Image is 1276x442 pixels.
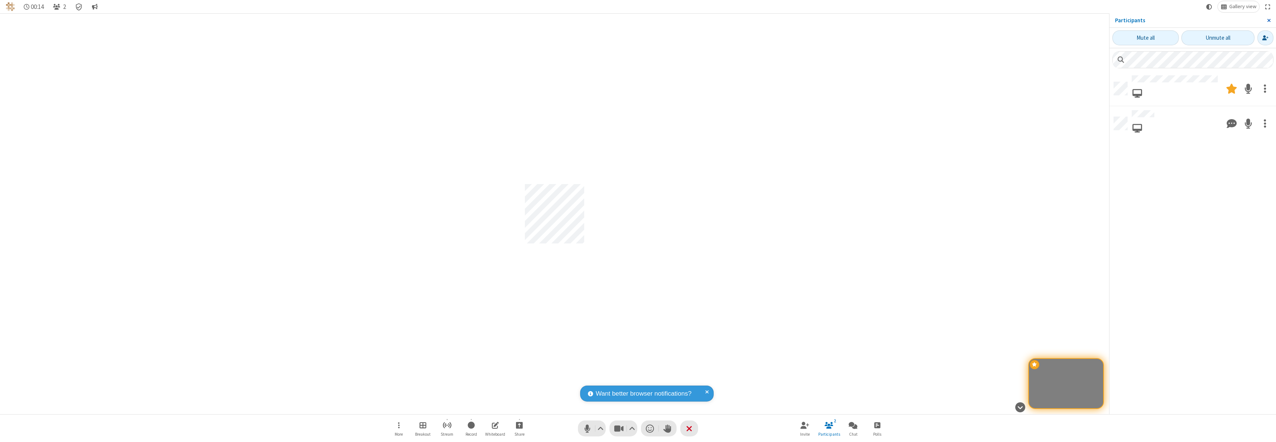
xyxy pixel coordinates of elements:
button: Raise hand [659,420,677,436]
span: Record [466,432,477,436]
button: Joined via web browser [1132,120,1143,137]
button: Audio settings [596,420,606,436]
button: Using system theme [1203,1,1215,12]
button: Close participant list [818,418,840,439]
button: Video setting [627,420,637,436]
button: Close participant list [50,1,69,12]
span: Stream [441,432,453,436]
span: Breakout [415,432,431,436]
span: Invite [800,432,810,436]
button: Start recording [460,418,482,439]
span: Want better browser notifications? [596,389,691,399]
button: Unmute all [1181,30,1254,45]
button: Open shared whiteboard [484,418,506,439]
button: Open poll [866,418,888,439]
button: Open chat [842,418,864,439]
button: Joined via web browser [1132,85,1143,102]
span: 00:14 [31,3,44,10]
span: More [395,432,403,436]
span: Polls [873,432,881,436]
button: Send a reaction [641,420,659,436]
div: 2 [832,418,838,424]
span: Participants [818,432,840,436]
span: 2 [63,3,66,10]
button: Invite participants (⌘+Shift+I) [794,418,816,439]
button: Mute all [1112,30,1179,45]
button: Mute (⌘+Shift+A) [578,420,606,436]
span: Share [514,432,524,436]
button: Conversation [89,1,101,12]
button: Invite [1257,30,1273,45]
button: Close sidebar [1262,13,1276,27]
span: Gallery view [1229,4,1256,10]
div: Timer [21,1,47,12]
span: Whiteboard [485,432,505,436]
button: Fullscreen [1262,1,1273,12]
img: QA Selenium DO NOT DELETE OR CHANGE [6,2,15,11]
button: Change layout [1218,1,1259,12]
button: Hide [1012,398,1028,416]
p: Participants [1115,16,1262,25]
div: Meeting details Encryption enabled [72,1,86,12]
button: Stop video (⌘+Shift+V) [609,420,637,436]
button: Manage Breakout Rooms [412,418,434,439]
button: Open menu [388,418,410,439]
span: Chat [849,432,858,436]
button: End or leave meeting [680,420,698,436]
button: Start sharing [508,418,530,439]
button: Start streaming [436,418,458,439]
